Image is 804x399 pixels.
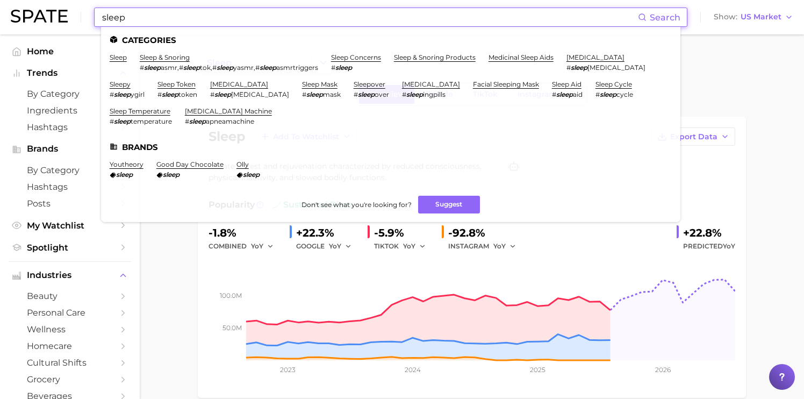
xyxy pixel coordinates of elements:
[358,90,375,98] em: sleep
[489,53,554,61] a: medicinal sleep aids
[402,80,460,88] a: [MEDICAL_DATA]
[595,80,632,88] a: sleep cycle
[27,165,113,175] span: by Category
[163,170,180,179] em: sleep
[600,90,616,98] em: sleep
[114,90,131,98] em: sleep
[573,90,583,98] span: aid
[9,321,131,338] a: wellness
[9,43,131,60] a: Home
[110,35,672,45] li: Categories
[101,8,638,26] input: Search here for a brand, industry, or ingredient
[27,182,113,192] span: Hashtags
[280,366,296,374] tspan: 2023
[423,90,446,98] span: ingpills
[595,90,600,98] span: #
[116,170,133,179] em: sleep
[556,90,573,98] em: sleep
[27,270,113,280] span: Industries
[655,366,671,374] tspan: 2026
[406,90,423,98] em: sleep
[651,127,735,146] button: Export Data
[302,80,338,88] a: sleep mask
[209,224,281,241] div: -1.8%
[493,240,516,253] button: YoY
[110,107,170,115] a: sleep temperature
[552,90,556,98] span: #
[131,117,172,125] span: temperature
[11,10,68,23] img: SPATE
[587,63,645,72] span: [MEDICAL_DATA]
[418,196,480,213] button: Suggest
[233,63,254,72] span: yasmr
[140,63,144,72] span: #
[296,240,359,253] div: GOOGLE
[9,288,131,304] a: beauty
[354,90,358,98] span: #
[209,240,281,253] div: combined
[260,63,276,72] em: sleep
[571,63,587,72] em: sleep
[9,354,131,371] a: cultural shifts
[403,240,426,253] button: YoY
[9,179,131,195] a: Hashtags
[144,63,161,72] em: sleep
[566,63,571,72] span: #
[183,63,200,72] em: sleep
[27,122,113,132] span: Hashtags
[403,241,415,251] span: YoY
[210,90,214,98] span: #
[374,240,433,253] div: TIKTOK
[162,90,178,98] em: sleep
[156,160,224,168] a: good day chocolate
[27,68,113,78] span: Trends
[110,117,114,125] span: #
[243,170,260,179] em: sleep
[683,224,735,241] div: +22.8%
[402,90,406,98] span: #
[179,63,183,72] span: #
[140,63,318,72] div: , , ,
[9,195,131,212] a: Posts
[276,63,318,72] span: asmrtriggers
[9,304,131,321] a: personal care
[110,80,131,88] a: sleepy
[27,358,113,368] span: cultural shifts
[552,80,582,88] a: sleep aid
[9,119,131,136] a: Hashtags
[354,80,385,88] a: sleepover
[178,90,197,98] span: token
[329,241,341,251] span: YoY
[448,224,523,241] div: -92.8%
[301,201,412,209] span: Don't see what you're looking for?
[255,63,260,72] span: #
[110,53,127,61] a: sleep
[110,142,672,152] li: Brands
[131,90,145,98] span: ygirl
[9,65,131,81] button: Trends
[493,241,506,251] span: YoY
[9,267,131,283] button: Industries
[616,90,633,98] span: cycle
[306,90,323,98] em: sleep
[212,63,217,72] span: #
[27,89,113,99] span: by Category
[405,366,421,374] tspan: 2024
[335,63,352,72] em: sleep
[683,240,735,253] span: Predicted
[236,160,249,168] a: olly
[9,102,131,119] a: Ingredients
[9,239,131,256] a: Spotlight
[251,241,263,251] span: YoY
[650,12,680,23] span: Search
[394,53,476,61] a: sleep & snoring products
[9,162,131,179] a: by Category
[296,224,359,241] div: +22.3%
[214,90,231,98] em: sleep
[375,90,389,98] span: over
[200,63,211,72] span: tok
[27,341,113,351] span: homecare
[27,105,113,116] span: Ingredients
[217,63,233,72] em: sleep
[157,90,162,98] span: #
